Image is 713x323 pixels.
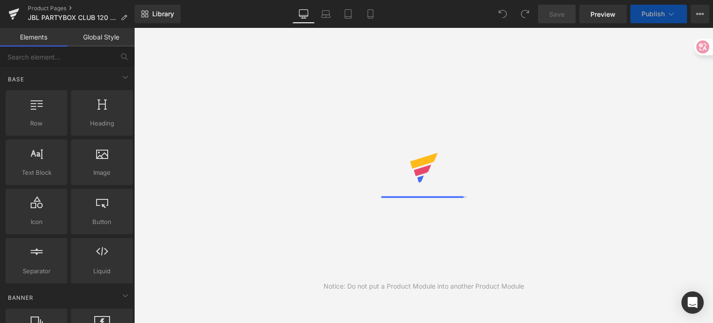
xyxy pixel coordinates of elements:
a: Desktop [292,5,315,23]
span: Heading [74,119,130,128]
span: Text Block [8,168,65,178]
span: Base [7,75,25,84]
a: Preview [579,5,627,23]
span: Icon [8,217,65,227]
span: Save [549,9,564,19]
button: Redo [516,5,534,23]
span: Row [8,119,65,128]
span: Separator [8,266,65,276]
span: Image [74,168,130,178]
button: Publish [630,5,687,23]
span: Banner [7,293,34,302]
a: Mobile [359,5,382,23]
a: Laptop [315,5,337,23]
div: Notice: Do not put a Product Module into another Product Module [324,281,524,291]
a: Tablet [337,5,359,23]
span: Liquid [74,266,130,276]
button: More [691,5,709,23]
a: Product Pages [28,5,135,12]
span: Preview [590,9,616,19]
button: Undo [493,5,512,23]
span: JBL PARTYBOX CLUB 120 White [28,14,117,21]
span: Library [152,10,174,18]
span: Button [74,217,130,227]
a: Global Style [67,28,135,46]
div: Open Intercom Messenger [681,291,704,314]
span: Publish [642,10,665,18]
a: New Library [135,5,181,23]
